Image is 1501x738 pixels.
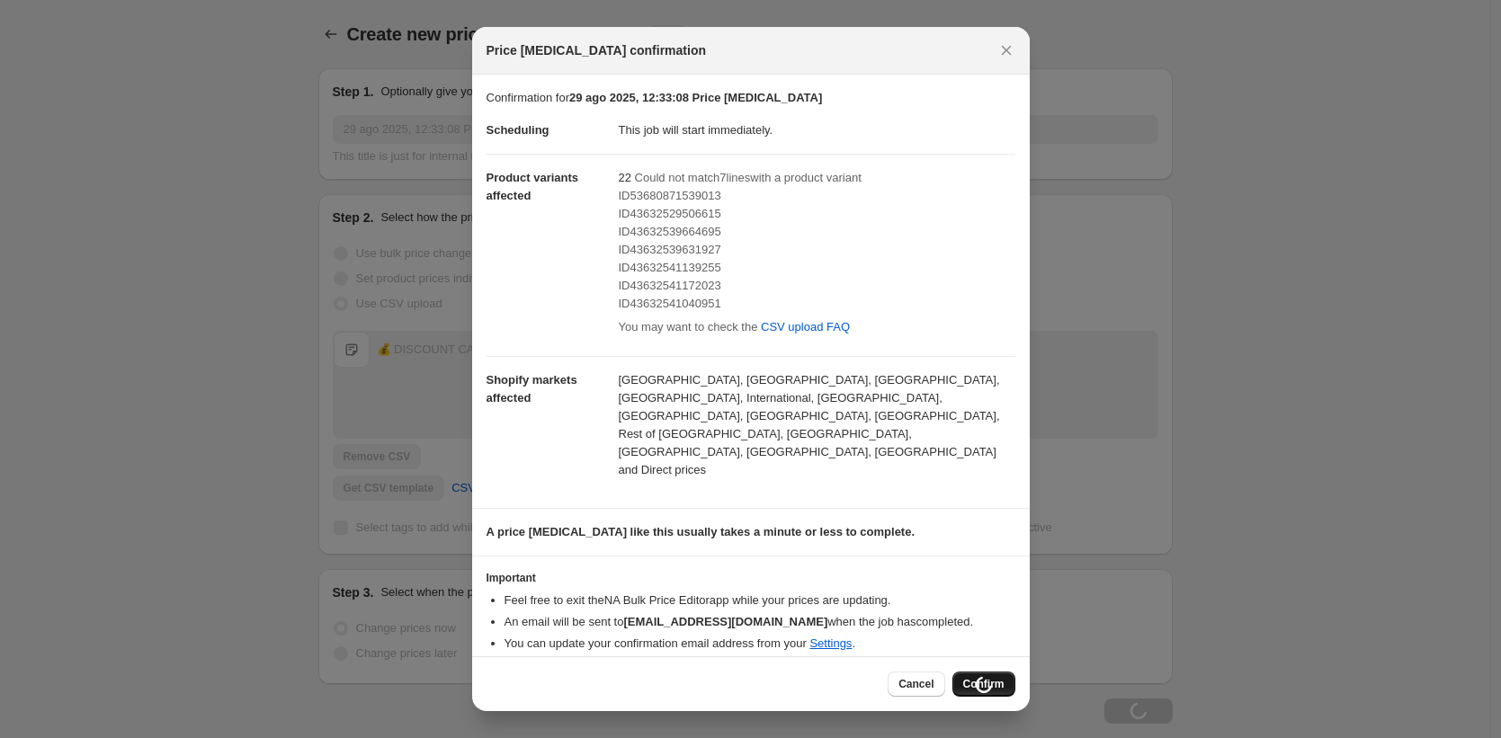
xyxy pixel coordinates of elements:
[569,91,822,104] b: 29 ago 2025, 12:33:08 Price [MEDICAL_DATA]
[487,171,579,202] span: Product variants affected
[487,41,707,59] span: Price [MEDICAL_DATA] confirmation
[761,318,850,336] span: CSV upload FAQ
[809,636,852,650] a: Settings
[619,225,721,238] span: ID43632539664695
[619,320,758,333] span: You may want to check the
[487,525,916,538] b: A price [MEDICAL_DATA] like this usually takes a minute or less to complete.
[487,89,1015,107] p: Confirmation for
[505,591,1015,609] li: Feel free to exit the NA Bulk Price Editor app while your prices are updating.
[619,207,721,220] span: ID43632529506615
[505,635,1015,653] li: You can update your confirmation email address from your .
[888,671,944,697] button: Cancel
[505,613,1015,631] li: An email will be sent to when the job has completed .
[619,169,1015,342] div: 22
[487,373,577,405] span: Shopify markets affected
[619,297,721,310] span: ID43632541040951
[619,356,1015,493] dd: [GEOGRAPHIC_DATA], [GEOGRAPHIC_DATA], [GEOGRAPHIC_DATA], [GEOGRAPHIC_DATA], International, [GEOGR...
[619,189,721,202] span: ID53680871539013
[750,313,861,342] a: CSV upload FAQ
[619,279,721,292] span: ID43632541172023
[619,107,1015,154] dd: This job will start immediately.
[619,261,721,274] span: ID43632541139255
[487,123,549,137] span: Scheduling
[635,171,862,184] span: Could not match 7 line s with a product variant
[619,243,721,256] span: ID43632539631927
[994,38,1019,63] button: Close
[898,677,934,691] span: Cancel
[623,615,827,628] b: [EMAIL_ADDRESS][DOMAIN_NAME]
[487,571,1015,585] h3: Important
